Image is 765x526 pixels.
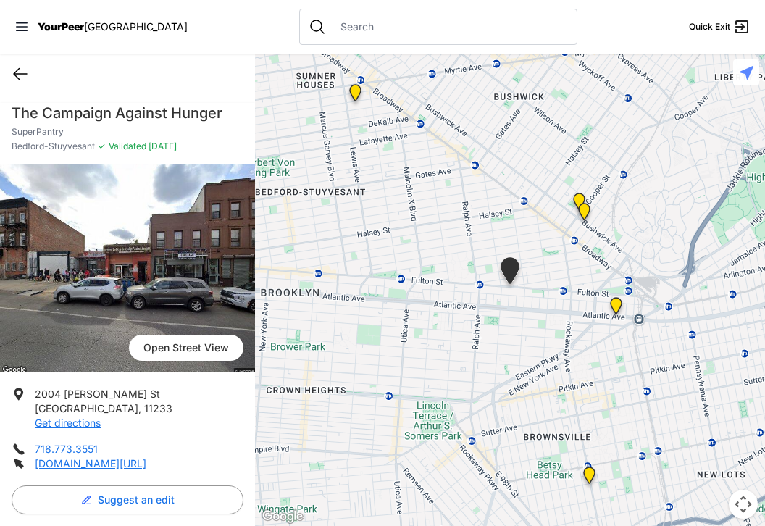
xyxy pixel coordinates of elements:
p: SuperPantry [12,126,243,138]
span: [DATE] [146,141,177,151]
a: Open this area in Google Maps (opens a new window) [259,507,306,526]
button: Suggest an edit [12,485,243,514]
img: Google [259,507,306,526]
button: Map camera controls [729,490,758,519]
span: 11233 [144,402,172,414]
span: Suggest an edit [98,493,175,507]
a: Open Street View [129,335,243,361]
span: Bedford-Stuyvesant [12,141,95,152]
div: Location of CCBQ, Brooklyn [340,78,370,113]
span: YourPeer [38,20,84,33]
span: ✓ [98,141,106,152]
div: SuperPantry [492,251,528,296]
span: 2004 [PERSON_NAME] St [35,388,160,400]
span: Validated [109,141,146,151]
a: 718.773.3551 [35,443,98,455]
span: , [138,402,141,414]
div: The Gathering Place Drop-in Center [601,291,631,326]
span: [GEOGRAPHIC_DATA] [84,20,188,33]
a: Quick Exit [689,18,751,36]
input: Search [332,20,568,34]
a: Get directions [35,417,101,429]
div: Brooklyn DYCD Youth Drop-in Center [574,461,604,496]
a: YourPeer[GEOGRAPHIC_DATA] [38,22,188,31]
div: Bushwick/North Brooklyn [569,197,599,232]
a: [DOMAIN_NAME][URL] [35,457,146,469]
span: [GEOGRAPHIC_DATA] [35,402,138,414]
span: Quick Exit [689,21,730,33]
h1: The Campaign Against Hunger [12,103,243,123]
div: St Thomas Episcopal Church [564,187,594,222]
